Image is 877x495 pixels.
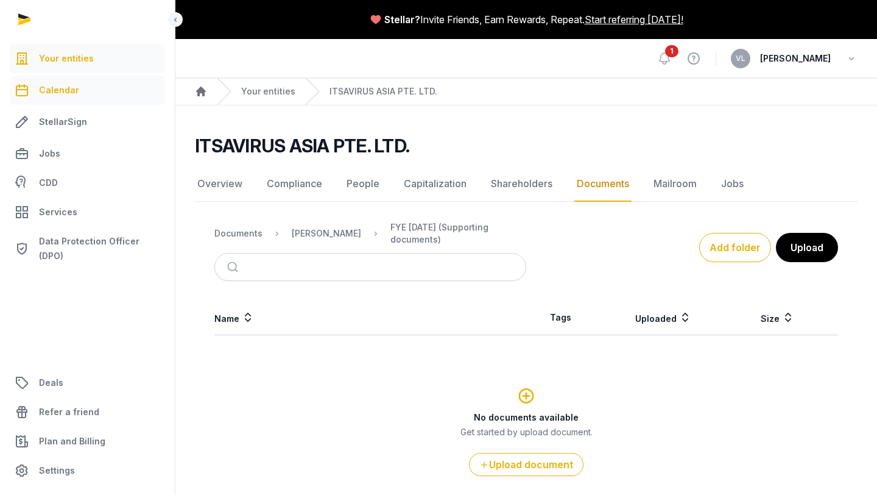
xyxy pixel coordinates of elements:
th: Uploaded [596,301,731,335]
nav: Breadcrumb [214,214,526,253]
span: StellarSign [39,115,87,129]
button: VL [731,49,750,68]
div: [PERSON_NAME] [292,227,361,240]
a: Plan and Billing [10,427,165,456]
span: [PERSON_NAME] [760,51,831,66]
a: Overview [195,166,245,202]
p: Get started by upload document. [215,426,837,438]
iframe: Chat Widget [816,436,877,495]
span: CDD [39,176,58,190]
span: Jobs [39,146,60,161]
a: Compliance [264,166,325,202]
a: Your entities [10,44,165,73]
a: Capitalization [401,166,469,202]
span: Data Protection Officer (DPO) [39,234,160,263]
span: VL [736,55,745,62]
div: Documents [214,227,262,240]
nav: Breadcrumb [175,78,877,105]
span: Refer a friend [39,405,99,419]
a: Data Protection Officer (DPO) [10,229,165,268]
button: Upload document [469,453,583,476]
a: Jobs [10,139,165,168]
span: Deals [39,376,63,390]
span: Plan and Billing [39,434,105,449]
a: ITSAVIRUS ASIA PTE. LTD. [329,85,437,98]
h2: ITSAVIRUS ASIA PTE. LTD. [195,135,409,157]
th: Name [214,301,526,335]
span: Services [39,205,77,219]
span: Settings [39,463,75,478]
span: Stellar? [384,12,420,27]
button: Submit [220,254,248,280]
span: Calendar [39,83,79,98]
a: Your entities [241,85,295,98]
a: Settings [10,456,165,485]
a: Documents [574,166,632,202]
div: FYE [DATE] (Supporting documents) [390,221,526,246]
a: Services [10,198,165,227]
h3: No documents available [215,411,837,424]
a: Deals [10,368,165,397]
a: Mailroom [651,166,699,202]
a: People [344,166,382,202]
th: Size [731,301,824,335]
span: 1 [665,45,678,57]
button: Upload [776,233,838,262]
th: Tags [526,301,596,335]
button: Add folder [699,233,771,262]
a: Jobs [719,166,746,202]
a: Shareholders [488,166,555,202]
a: Calendar [10,76,165,105]
a: StellarSign [10,107,165,137]
span: Your entities [39,51,94,66]
a: CDD [10,171,165,195]
nav: Tabs [195,166,858,202]
a: Start referring [DATE]! [585,12,683,27]
a: Refer a friend [10,397,165,427]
